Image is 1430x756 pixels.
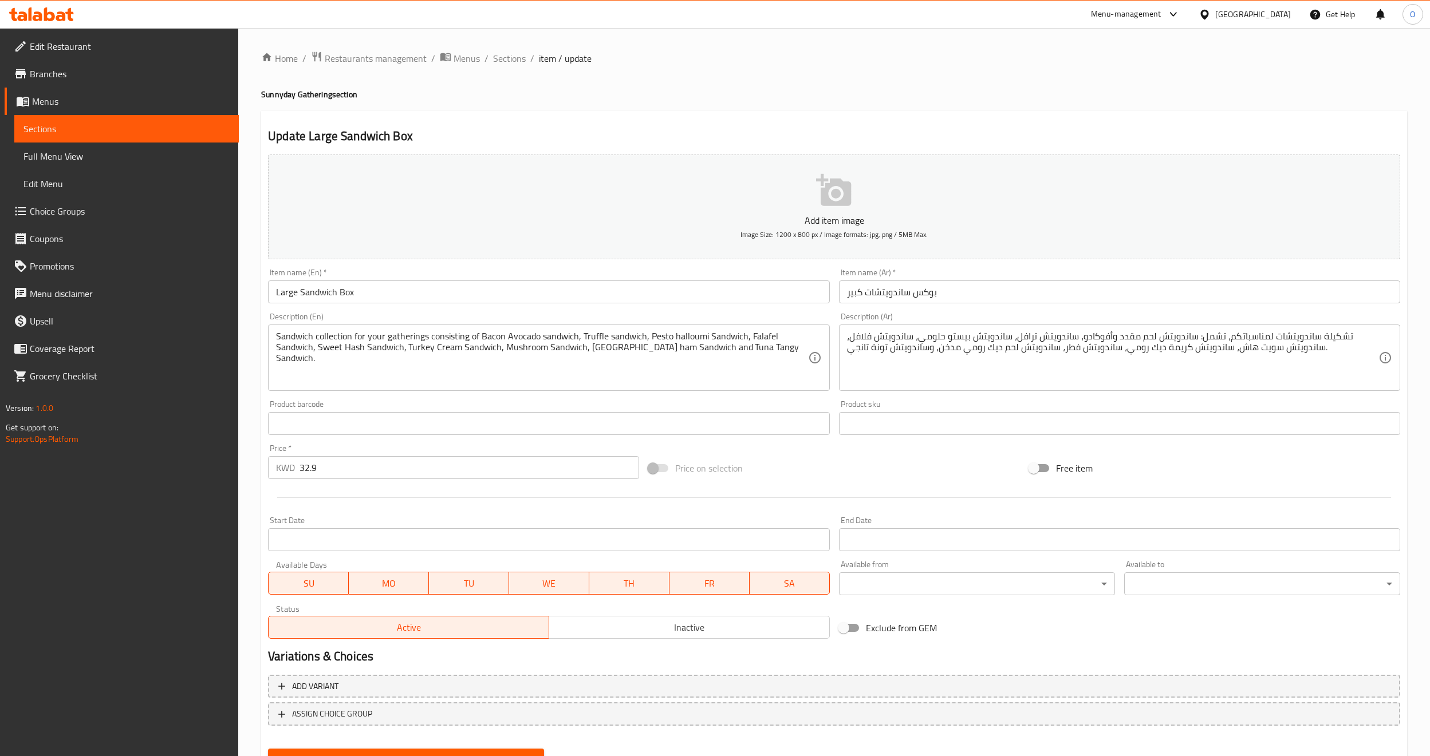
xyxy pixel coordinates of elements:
[268,412,829,435] input: Please enter product barcode
[268,675,1400,698] button: Add variant
[5,362,239,390] a: Grocery Checklist
[750,572,830,595] button: SA
[493,52,526,65] a: Sections
[30,204,230,218] span: Choice Groups
[1091,7,1161,21] div: Menu-management
[286,213,1382,227] p: Add item image
[300,456,639,479] input: Please enter price
[268,155,1400,259] button: Add item imageImage Size: 1200 x 800 px / Image formats: jpg, png / 5MB Max.
[30,314,230,328] span: Upsell
[431,52,435,65] li: /
[292,679,338,694] span: Add variant
[454,52,480,65] span: Menus
[6,420,58,435] span: Get support on:
[5,307,239,335] a: Upsell
[30,39,230,53] span: Edit Restaurant
[5,197,239,225] a: Choice Groups
[30,67,230,81] span: Branches
[530,52,534,65] li: /
[30,259,230,273] span: Promotions
[23,149,230,163] span: Full Menu View
[484,52,489,65] li: /
[594,575,665,592] span: TH
[740,228,928,241] span: Image Size: 1200 x 800 px / Image formats: jpg, png / 5MB Max.
[6,401,34,415] span: Version:
[292,707,372,721] span: ASSIGN CHOICE GROUP
[268,702,1400,726] button: ASSIGN CHOICE GROUP
[353,575,424,592] span: MO
[839,412,1400,435] input: Please enter product sku
[434,575,505,592] span: TU
[1056,461,1093,475] span: Free item
[30,287,230,300] span: Menu disclaimer
[325,52,427,65] span: Restaurants management
[5,335,239,362] a: Coverage Report
[5,33,239,60] a: Edit Restaurant
[268,128,1400,145] h2: Update Large Sandwich Box
[23,122,230,136] span: Sections
[261,51,1407,66] nav: breadcrumb
[5,252,239,280] a: Promotions
[14,143,239,170] a: Full Menu View
[30,232,230,246] span: Coupons
[5,88,239,115] a: Menus
[674,575,745,592] span: FR
[311,51,427,66] a: Restaurants management
[268,572,349,595] button: SU
[14,115,239,143] a: Sections
[440,51,480,66] a: Menus
[268,616,549,639] button: Active
[302,52,306,65] li: /
[349,572,429,595] button: MO
[14,170,239,197] a: Edit Menu
[514,575,585,592] span: WE
[273,575,344,592] span: SU
[839,280,1400,303] input: Enter name Ar
[1124,572,1400,595] div: ​
[23,177,230,191] span: Edit Menu
[5,225,239,252] a: Coupons
[589,572,669,595] button: TH
[273,619,545,636] span: Active
[276,461,295,474] p: KWD
[866,621,937,635] span: Exclude from GEM
[36,401,53,415] span: 1.0.0
[6,432,78,446] a: Support.OpsPlatform
[509,572,589,595] button: WE
[839,572,1115,595] div: ​
[1410,8,1415,21] span: O
[276,331,807,385] textarea: Sandwich collection for your gatherings consisting of Bacon Avocado sandwich, Truffle sandwich, P...
[429,572,509,595] button: TU
[675,461,743,475] span: Price on selection
[261,89,1407,100] h4: Sunnyday Gathering section
[5,60,239,88] a: Branches
[261,52,298,65] a: Home
[30,369,230,383] span: Grocery Checklist
[268,280,829,303] input: Enter name En
[5,280,239,307] a: Menu disclaimer
[268,648,1400,665] h2: Variations & Choices
[669,572,750,595] button: FR
[754,575,825,592] span: SA
[30,342,230,355] span: Coverage Report
[32,94,230,108] span: Menus
[554,619,825,636] span: Inactive
[549,616,830,639] button: Inactive
[847,331,1378,385] textarea: تشكيلة ساندويتشات لمناسباتكم، تشمل: ساندويتش لحم مقدد وأفوكادو، ساندويتش ترافل، ساندويتش بيستو حل...
[539,52,592,65] span: item / update
[1215,8,1291,21] div: [GEOGRAPHIC_DATA]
